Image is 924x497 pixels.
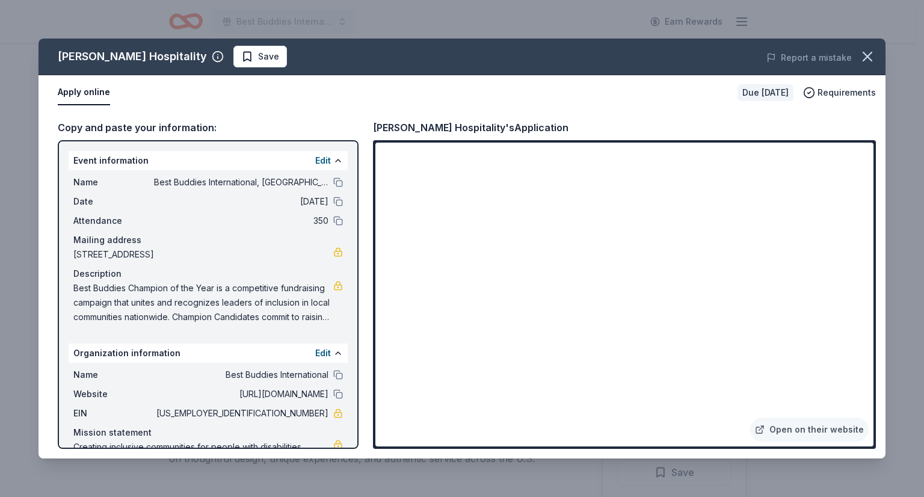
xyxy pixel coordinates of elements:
span: Creating inclusive communities for people with disabilities through friendship, jobs, leadership ... [73,440,333,483]
div: Mission statement [73,425,343,440]
button: Edit [315,346,331,360]
span: Save [258,49,279,64]
span: Name [73,175,154,190]
span: EIN [73,406,154,421]
button: Requirements [803,85,876,100]
span: [STREET_ADDRESS] [73,247,333,262]
span: [URL][DOMAIN_NAME] [154,387,328,401]
span: Website [73,387,154,401]
span: Attendance [73,214,154,228]
a: Open on their website [750,418,869,442]
button: Report a mistake [766,51,852,65]
span: Requirements [818,85,876,100]
span: Best Buddies Champion of the Year is a competitive fundraising campaign that unites and recognize... [73,281,333,324]
span: Date [73,194,154,209]
span: Best Buddies International, [GEOGRAPHIC_DATA], Champion of the Year Gala [154,175,328,190]
div: Due [DATE] [738,84,793,101]
button: Save [233,46,287,67]
span: Name [73,368,154,382]
span: 350 [154,214,328,228]
span: [DATE] [154,194,328,209]
span: [US_EMPLOYER_IDENTIFICATION_NUMBER] [154,406,328,421]
div: [PERSON_NAME] Hospitality's Application [373,120,568,135]
span: Best Buddies International [154,368,328,382]
div: Organization information [69,344,348,363]
div: Mailing address [73,233,343,247]
button: Apply online [58,80,110,105]
div: Copy and paste your information: [58,120,359,135]
button: Edit [315,153,331,168]
div: [PERSON_NAME] Hospitality [58,47,207,66]
div: Description [73,267,343,281]
div: Event information [69,151,348,170]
